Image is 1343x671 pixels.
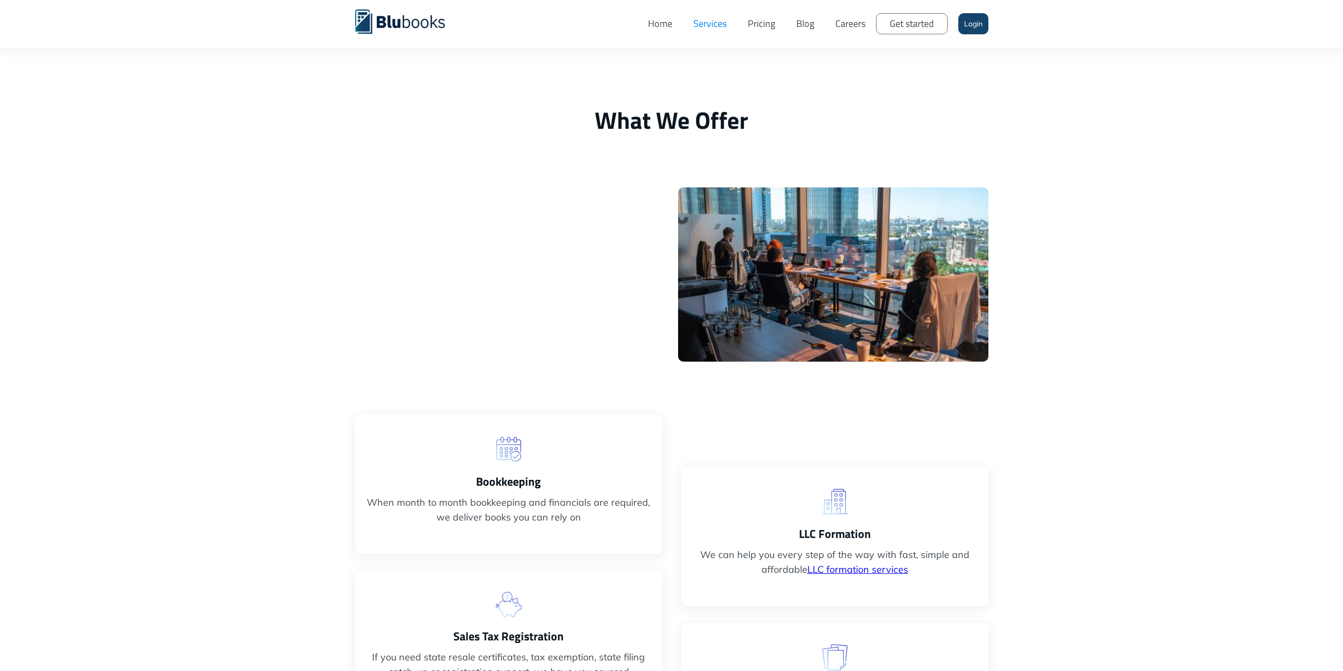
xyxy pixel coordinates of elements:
a: Services [683,8,737,40]
a: Get started [876,13,948,34]
h3: Bookkeeping [366,473,652,490]
a: LLC formation services [807,563,908,575]
a: Careers [825,8,876,40]
a: Home [637,8,683,40]
h3: LLC Formation [692,525,978,542]
a: Login [958,13,988,34]
a: Blog [786,8,825,40]
a: home [355,8,461,34]
h3: Sales Tax Registration [366,628,652,645]
p: We can help you every step of the way with fast, simple and affordable [692,547,978,577]
a: Pricing [737,8,786,40]
p: When month to month bookkeeping and financials are required, we deliver books you can rely on [366,495,652,525]
h1: What We Offer [355,106,988,135]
